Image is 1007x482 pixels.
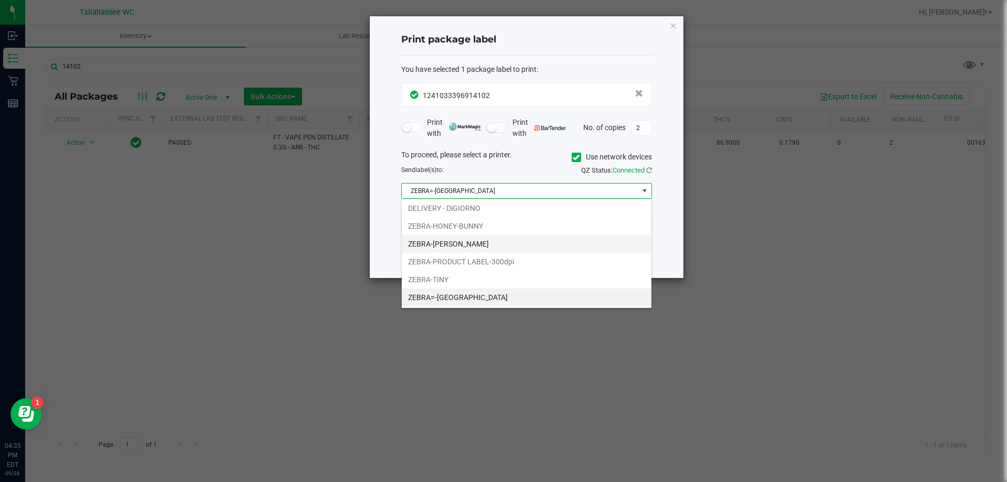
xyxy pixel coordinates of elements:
[31,397,44,409] iframe: Resource center unread badge
[449,123,481,131] img: mark_magic_cybra.png
[423,91,490,100] span: 1241033396914102
[402,288,651,306] li: ZEBRA=-[GEOGRAPHIC_DATA]
[402,253,651,271] li: ZEBRA-PRODUCT LABEL-300dpi
[402,235,651,253] li: ZEBRA-[PERSON_NAME]
[402,199,651,217] li: DELIVERY - DiGIORNO
[583,123,626,131] span: No. of copies
[512,117,566,139] span: Print with
[415,166,436,174] span: label(s)
[393,149,660,165] div: To proceed, please select a printer.
[401,33,652,47] h4: Print package label
[534,125,566,131] img: bartender.png
[427,117,481,139] span: Print with
[401,65,537,73] span: You have selected 1 package label to print
[402,184,638,198] span: ZEBRA=-[GEOGRAPHIC_DATA]
[402,271,651,288] li: ZEBRA-TINY
[10,398,42,430] iframe: Resource center
[393,207,660,218] div: Select a label template.
[613,166,645,174] span: Connected
[410,89,420,100] span: In Sync
[401,64,652,75] div: :
[401,166,444,174] span: Send to:
[572,152,652,163] label: Use network devices
[402,217,651,235] li: ZEBRA-HONEY-BUNNY
[581,166,652,174] span: QZ Status:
